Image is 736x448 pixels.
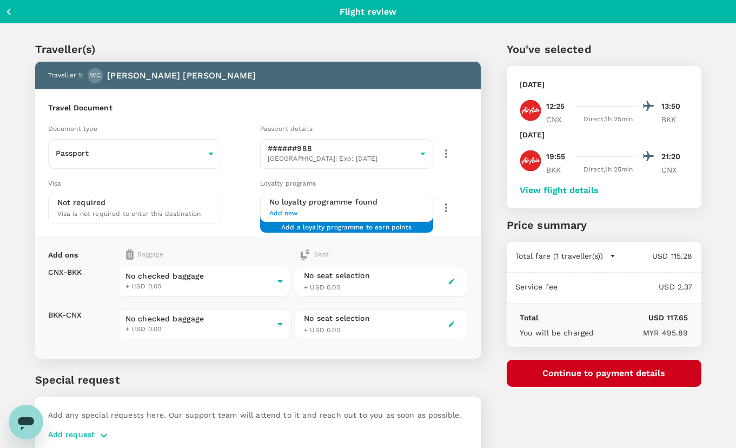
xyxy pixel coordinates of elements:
p: Traveller(s) [35,41,481,57]
p: 21:20 [661,151,688,162]
p: [DATE] [520,129,545,140]
div: No seat selection [304,313,370,324]
div: No checked baggage+ USD 0.00 [118,266,290,297]
span: No checked baggage [125,313,273,324]
div: Passport [48,140,221,167]
span: Visa [48,180,62,187]
p: Traveller 1 : [48,70,84,81]
div: Baggage [126,249,252,260]
p: Special request [35,372,481,388]
p: USD 115.28 [616,251,693,261]
p: CNX [661,164,688,175]
span: Passport details [260,125,313,133]
p: USD 117.65 [538,312,688,323]
div: Direct , 1h 25min [580,164,638,175]
p: 12:25 [546,101,565,112]
span: Add new [269,208,424,219]
span: Loyalty programs [260,180,316,187]
span: + USD 0.00 [125,324,273,335]
p: BKK [546,164,573,175]
span: + USD 0.00 [304,326,340,334]
p: Back to flight results [20,6,99,17]
p: 13:50 [661,101,688,112]
button: Back to flight results [4,5,99,18]
p: Not required [57,197,106,208]
p: USD 2.37 [558,281,692,292]
button: Total fare (1 traveller(s)) [515,251,616,261]
p: CNX [546,114,573,125]
span: Visa is not required to enter this destination [57,210,201,218]
div: No checked baggage+ USD 0.00 [118,309,290,339]
span: Add a loyalty programme to earn points [281,222,412,224]
p: CNX - BKK [48,267,82,278]
img: FD [520,100,541,121]
span: No checked baggage [125,271,273,281]
span: + USD 0.00 [125,281,273,292]
img: baggage-icon [126,249,134,260]
p: You will be charged [520,327,594,338]
p: Total fare (1 traveller(s)) [515,251,603,261]
p: MYR 495.89 [594,327,688,338]
img: FD [520,150,541,172]
p: You've selected [507,41,701,57]
p: Add request [48,429,95,442]
span: + USD 0.00 [304,284,340,291]
p: 19:55 [546,151,566,162]
div: Seat [300,249,329,260]
h6: No loyalty programme found [269,196,424,208]
p: Total [520,312,539,323]
p: [DATE] [520,79,545,90]
h6: Travel Document [48,102,468,114]
button: View flight details [520,186,599,195]
span: WC [90,70,101,81]
div: No seat selection [304,270,370,281]
span: Document type [48,125,98,133]
p: Add ons [48,249,78,260]
p: Passport [56,148,204,159]
p: ######988 [268,143,416,154]
img: baggage-icon [300,249,310,260]
p: Service fee [515,281,558,292]
div: ######988[GEOGRAPHIC_DATA]| Exp: [DATE] [260,136,433,172]
iframe: Button to launch messaging window [9,405,43,439]
p: Price summary [507,217,701,233]
p: Add any special requests here. Our support team will attend to it and reach out to you as soon as... [48,410,468,420]
button: Continue to payment details [507,360,701,387]
p: BKK [661,114,688,125]
p: [PERSON_NAME] [PERSON_NAME] [107,69,256,82]
div: Direct , 1h 25min [580,114,638,125]
p: BKK - CNX [48,309,82,320]
span: [GEOGRAPHIC_DATA] | Exp: [DATE] [268,154,416,164]
p: Flight review [340,5,397,18]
